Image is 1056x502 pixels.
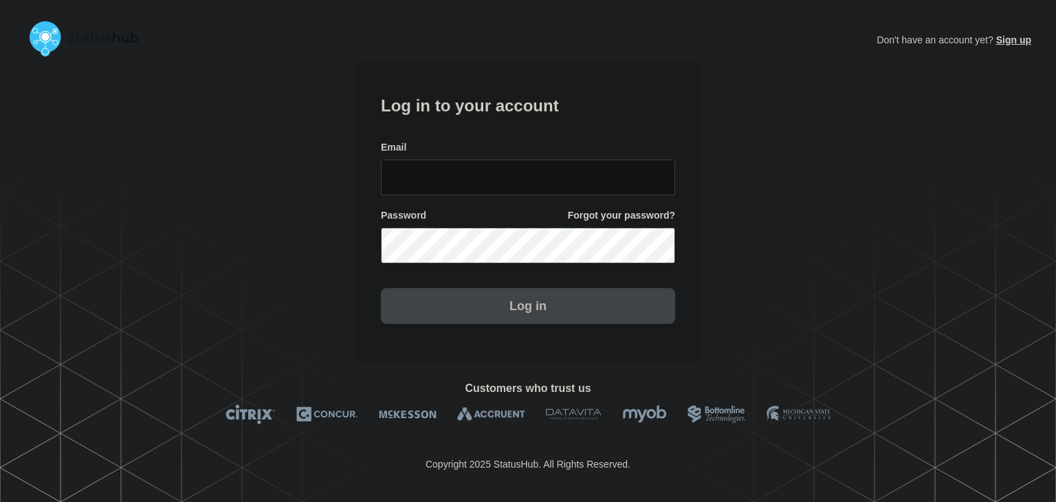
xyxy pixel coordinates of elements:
[546,404,602,424] img: DataVita logo
[381,160,675,195] input: email input
[622,404,667,424] img: myob logo
[381,91,675,117] h1: Log in to your account
[379,404,437,424] img: McKesson logo
[25,382,1031,395] h2: Customers who trust us
[381,288,675,324] button: Log in
[225,404,276,424] img: Citrix logo
[877,23,1031,56] p: Don't have an account yet?
[381,141,406,154] span: Email
[25,17,155,61] img: StatusHub logo
[296,404,358,424] img: Concur logo
[767,404,830,424] img: MSU logo
[568,209,675,222] a: Forgot your password?
[687,404,746,424] img: Bottomline logo
[426,459,630,470] p: Copyright 2025 StatusHub. All Rights Reserved.
[381,228,675,263] input: password input
[457,404,525,424] img: Accruent logo
[993,34,1031,45] a: Sign up
[381,209,426,222] span: Password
